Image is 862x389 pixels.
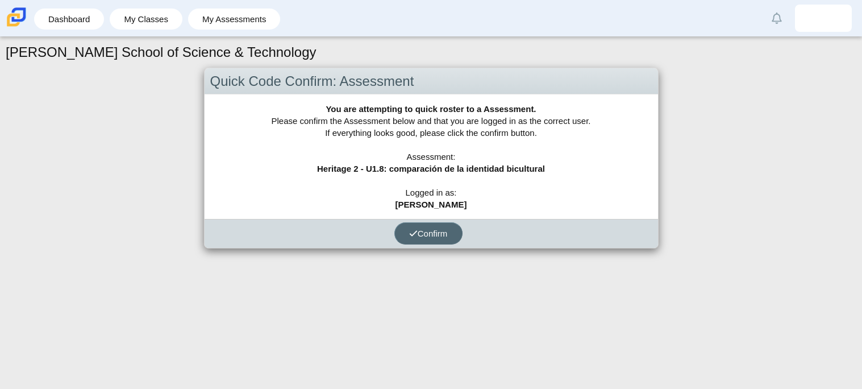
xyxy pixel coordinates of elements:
[395,200,467,209] b: [PERSON_NAME]
[317,164,545,173] b: Heritage 2 - U1.8: comparación de la identidad bicultural
[194,9,275,30] a: My Assessments
[5,21,28,31] a: Carmen School of Science & Technology
[5,5,28,29] img: Carmen School of Science & Technology
[115,9,177,30] a: My Classes
[394,222,463,245] button: Confirm
[205,94,658,219] div: Please confirm the Assessment below and that you are logged in as the correct user. If everything...
[764,6,789,31] a: Alerts
[326,104,536,114] b: You are attempting to quick roster to a Assessment.
[40,9,98,30] a: Dashboard
[6,43,317,62] h1: [PERSON_NAME] School of Science & Technology
[409,229,448,238] span: Confirm
[205,68,658,95] div: Quick Code Confirm: Assessment
[795,5,852,32] a: josemaria.sanchez.BC8xu4
[814,9,832,27] img: josemaria.sanchez.BC8xu4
